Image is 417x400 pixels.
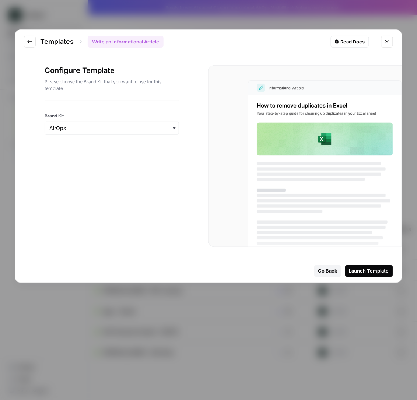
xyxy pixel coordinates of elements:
a: Read Docs [331,36,369,48]
div: Configure Template [45,65,179,101]
div: Write an Informational Article [88,36,164,48]
button: Go Back [314,265,341,277]
button: Launch Template [345,265,393,277]
button: Go to previous step [24,36,36,48]
div: Read Docs [335,38,365,45]
label: Brand Kit [45,113,179,119]
div: Go Back [318,267,337,275]
button: Close modal [381,36,393,48]
div: Launch Template [349,267,389,275]
input: AirOps [49,124,174,132]
div: Templates [40,36,164,48]
p: Please choose the Brand Kit that you want to use for this template [45,78,179,92]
